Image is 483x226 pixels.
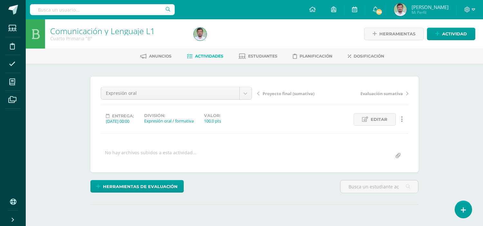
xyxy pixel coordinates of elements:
input: Busca un estudiante aquí... [340,180,418,193]
span: Dosificación [354,54,384,59]
a: Herramientas [364,28,424,40]
span: Actividad [442,28,467,40]
span: Estudiantes [248,54,277,59]
a: Anuncios [140,51,172,61]
span: Entrega: [112,113,134,118]
div: Cuarto Primaria 'B' [50,35,186,41]
span: Expresión oral [106,87,235,99]
a: Evaluación sumativa [333,90,408,96]
div: [DATE] 00:00 [106,118,134,124]
span: [PERSON_NAME] [412,4,449,10]
label: Valor: [204,113,221,118]
a: Actividades [187,51,223,61]
img: c6d976ce9e32bebbd84997966a8f6922.png [394,3,407,16]
a: Planificación [293,51,332,61]
span: Actividades [195,54,223,59]
span: Herramientas [379,28,415,40]
div: 100.0 pts [204,118,221,124]
a: Proyecto final (sumativa) [257,90,333,96]
input: Busca un usuario... [30,4,175,15]
div: No hay archivos subidos a esta actividad... [105,149,197,162]
a: Expresión oral [101,87,252,99]
span: Anuncios [149,54,172,59]
a: Estudiantes [239,51,277,61]
img: c6d976ce9e32bebbd84997966a8f6922.png [194,28,207,41]
a: Comunicación y Lenguaje L1 [50,25,155,36]
a: Herramientas de evaluación [90,180,184,193]
span: Proyecto final (sumativa) [263,91,314,96]
a: Dosificación [348,51,384,61]
div: Expresión oral / formativa [144,118,194,124]
a: Actividad [427,28,475,40]
span: Evaluación sumativa [360,91,403,96]
label: División: [144,113,194,118]
span: Herramientas de evaluación [103,181,178,193]
span: Editar [371,113,387,125]
span: Mi Perfil [412,10,449,15]
span: Planificación [300,54,332,59]
h1: Comunicación y Lenguaje L1 [50,26,186,35]
span: 164 [376,8,383,15]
